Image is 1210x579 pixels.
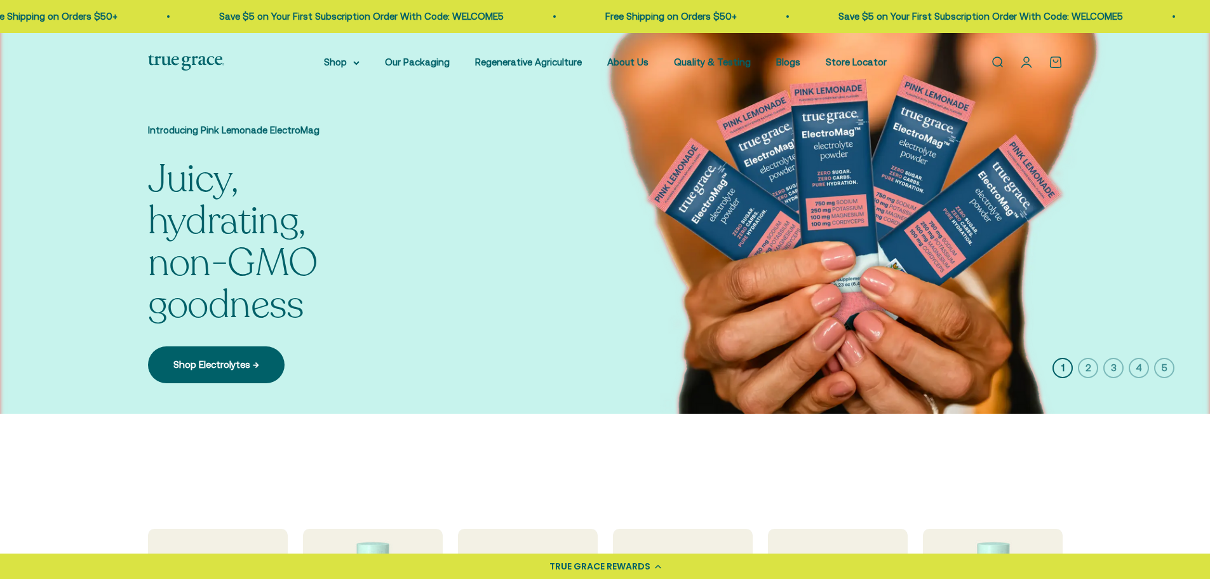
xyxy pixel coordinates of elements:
div: TRUE GRACE REWARDS [549,560,650,573]
split-lines: Juicy, hydrating, non-GMO goodness [148,153,318,331]
summary: Shop [324,55,360,70]
a: Free Shipping on Orders $50+ [603,11,735,22]
a: Blogs [776,57,800,67]
p: Save $5 on Your First Subscription Order With Code: WELCOME5 [837,9,1121,24]
button: 5 [1154,358,1174,378]
button: 2 [1078,358,1098,378]
button: 4 [1129,358,1149,378]
a: About Us [607,57,649,67]
a: Store Locator [826,57,887,67]
p: Introducing Pink Lemonade ElectroMag [148,123,402,138]
a: Regenerative Agriculture [475,57,582,67]
button: 1 [1052,358,1073,378]
a: Quality & Testing [674,57,751,67]
p: Save $5 on Your First Subscription Order With Code: WELCOME5 [217,9,502,24]
a: Shop Electrolytes → [148,346,285,383]
button: 3 [1103,358,1124,378]
a: Our Packaging [385,57,450,67]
